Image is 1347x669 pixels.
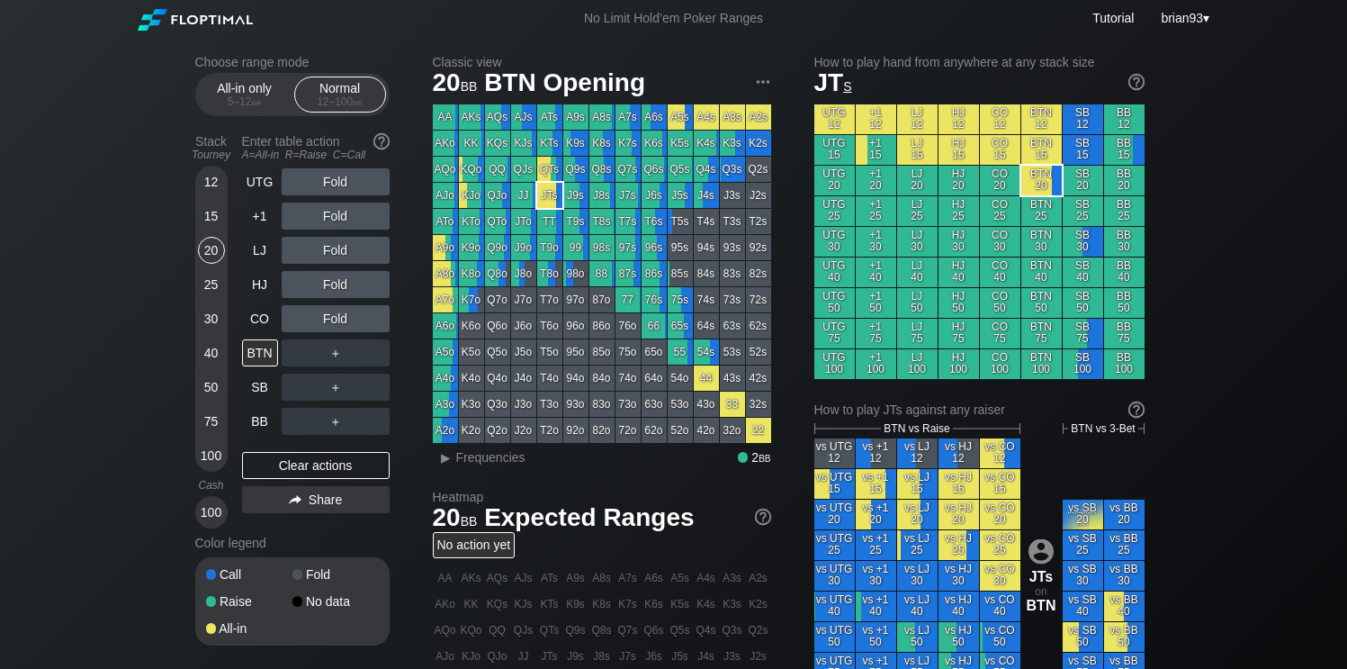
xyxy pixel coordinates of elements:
div: SB 20 [1063,166,1103,195]
div: T6s [642,209,667,234]
div: 30 [198,305,225,332]
div: CO 40 [980,258,1020,287]
div: UTG 100 [814,349,855,379]
div: +1 15 [856,135,896,165]
div: T2o [537,418,562,443]
div: UTG 75 [814,319,855,348]
div: All-in only [203,77,286,112]
span: JT [814,68,852,96]
div: SB [242,374,278,401]
div: All-in [206,622,292,635]
div: A5s [668,104,693,130]
div: 50 [198,374,225,401]
div: Q5o [485,339,510,365]
div: Stack [188,127,235,168]
div: A7s [615,104,641,130]
div: 75s [668,287,693,312]
div: 82o [589,418,615,443]
div: A3s [720,104,745,130]
div: 100 [198,499,225,526]
div: 85s [668,261,693,286]
div: BB 25 [1104,196,1145,226]
div: J6s [642,183,667,208]
div: J7o [511,287,536,312]
div: HJ 15 [938,135,979,165]
div: HJ 75 [938,319,979,348]
img: ellipsis.fd386fe8.svg [753,72,773,92]
div: CO 50 [980,288,1020,318]
div: KJo [459,183,484,208]
div: K7s [615,131,641,156]
div: 73s [720,287,745,312]
div: UTG 15 [814,135,855,165]
div: 25 [198,271,225,298]
div: BB 50 [1104,288,1145,318]
div: T7o [537,287,562,312]
div: 65o [642,339,667,365]
div: LJ 40 [897,258,938,287]
div: T3o [537,392,562,417]
div: SB 15 [1063,135,1103,165]
div: LJ [242,237,278,264]
div: 33 [720,392,745,417]
div: 95s [668,235,693,260]
div: 97o [563,287,588,312]
div: K4s [694,131,719,156]
div: BB [242,408,278,435]
div: T7s [615,209,641,234]
div: AA [433,104,458,130]
div: How to play JTs against any raiser [814,402,1145,417]
div: 84s [694,261,719,286]
h2: Classic view [433,55,771,69]
div: BTN 20 [1021,166,1062,195]
div: 74o [615,366,641,391]
div: K6o [459,313,484,339]
div: 55 [668,339,693,365]
div: +1 100 [856,349,896,379]
span: bb [353,95,363,108]
div: 85o [589,339,615,365]
div: ＋ [282,374,390,401]
div: Q7o [485,287,510,312]
div: +1 50 [856,288,896,318]
div: J2o [511,418,536,443]
div: T6o [537,313,562,339]
div: 98o [563,261,588,286]
div: BTN 25 [1021,196,1062,226]
span: brian93 [1161,11,1203,25]
div: 83o [589,392,615,417]
div: 64o [642,366,667,391]
div: 76s [642,287,667,312]
div: BTN [242,339,278,366]
div: QQ [485,157,510,182]
div: LJ 15 [897,135,938,165]
div: 54o [668,366,693,391]
div: 66 [642,313,667,339]
div: J8s [589,183,615,208]
div: 75 [198,408,225,435]
div: T5s [668,209,693,234]
div: K4o [459,366,484,391]
div: T2s [746,209,771,234]
div: 5 – 12 [207,95,283,108]
div: Fold [282,237,390,264]
div: BTN 15 [1021,135,1062,165]
div: 94o [563,366,588,391]
div: 54s [694,339,719,365]
div: J4o [511,366,536,391]
span: BTN Opening [481,69,648,99]
span: bb [461,75,478,95]
h2: How to play hand from anywhere at any stack size [814,55,1145,69]
div: AKo [433,131,458,156]
div: 32s [746,392,771,417]
div: T4s [694,209,719,234]
div: UTG [242,168,278,195]
div: 15 [198,203,225,230]
div: K3s [720,131,745,156]
div: LJ 50 [897,288,938,318]
div: 74s [694,287,719,312]
div: 12 [198,168,225,195]
img: help.32db89a4.svg [1127,72,1146,92]
div: 72o [615,418,641,443]
div: 98s [589,235,615,260]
